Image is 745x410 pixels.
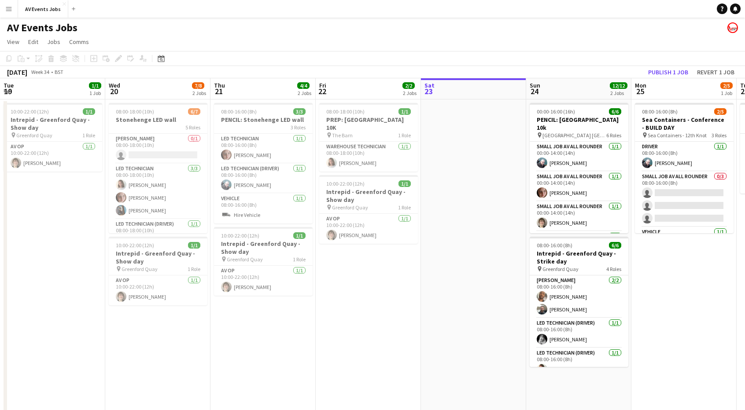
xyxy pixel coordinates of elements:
[530,249,628,265] h3: Intrepid - Greenford Quay - Strike day
[69,38,89,46] span: Comms
[188,108,200,115] span: 6/7
[635,227,734,257] app-card-role: Vehicle1/1
[530,237,628,367] div: 08:00-16:00 (8h)6/6Intrepid - Greenford Quay - Strike day Greenford Quay4 Roles[PERSON_NAME]2/208...
[188,266,200,272] span: 1 Role
[291,124,306,131] span: 3 Roles
[214,227,313,296] app-job-card: 10:00-22:00 (12h)1/1Intrepid - Greenford Quay - Show day Greenford Quay1 RoleAV Op1/110:00-22:00 ...
[645,66,692,78] button: Publish 1 job
[89,82,101,89] span: 1/1
[530,201,628,231] app-card-role: Small Job AV All Rounder1/100:00-14:00 (14h)[PERSON_NAME]
[530,103,628,233] app-job-card: 00:00-16:00 (16h)6/6PENCIL: [GEOGRAPHIC_DATA] 10k [GEOGRAPHIC_DATA] [GEOGRAPHIC_DATA]6 RolesSmall...
[635,172,734,227] app-card-role: Small Job AV All Rounder0/308:00-16:00 (8h)
[530,231,628,261] app-card-role: Small Job AV All Rounder1/1
[530,172,628,201] app-card-role: Small Job AV All Rounder1/100:00-14:00 (14h)[PERSON_NAME]
[635,142,734,172] app-card-role: Driver1/108:00-16:00 (8h)[PERSON_NAME]
[7,21,77,34] h1: AV Events Jobs
[25,36,42,48] a: Edit
[7,68,27,77] div: [DATE]
[635,116,734,132] h3: Sea Containers - Conference - BUILD DAY
[721,90,732,96] div: 1 Job
[398,180,411,187] span: 1/1
[293,232,306,239] span: 1/1
[635,103,734,233] app-job-card: 08:00-16:00 (8h)2/5Sea Containers - Conference - BUILD DAY Sea Containers - 12th Knot3 RolesDrive...
[55,69,63,75] div: BST
[712,132,727,139] span: 3 Roles
[116,242,154,249] span: 10:00-22:00 (12h)
[47,38,60,46] span: Jobs
[293,108,306,115] span: 3/3
[727,22,738,33] app-user-avatar: Liam O'Brien
[537,108,575,115] span: 00:00-16:00 (16h)
[319,214,418,244] app-card-role: AV Op1/110:00-22:00 (12h)[PERSON_NAME]
[606,132,621,139] span: 6 Roles
[109,275,207,305] app-card-role: AV Op1/110:00-22:00 (12h)[PERSON_NAME]
[530,81,540,89] span: Sun
[116,108,154,115] span: 08:00-18:00 (10h)
[319,116,418,132] h3: PREP: [GEOGRAPHIC_DATA] 10K
[610,82,627,89] span: 12/12
[319,188,418,204] h3: Intrepid - Greenford Quay - Show day
[4,36,23,48] a: View
[221,232,259,239] span: 10:00-22:00 (12h)
[542,266,579,272] span: Greenford Quay
[398,132,411,139] span: 1 Role
[4,103,102,172] div: 10:00-22:00 (12h)1/1Intrepid - Greenford Quay - Show day Greenford Quay1 RoleAV Op1/110:00-22:00 ...
[214,134,313,164] app-card-role: LED Technician1/108:00-16:00 (8h)[PERSON_NAME]
[89,90,101,96] div: 1 Job
[122,266,158,272] span: Greenford Quay
[11,108,49,115] span: 10:00-22:00 (12h)
[214,240,313,256] h3: Intrepid - Greenford Quay - Show day
[319,175,418,244] app-job-card: 10:00-22:00 (12h)1/1Intrepid - Greenford Quay - Show day Greenford Quay1 RoleAV Op1/110:00-22:00 ...
[693,66,738,78] button: Revert 1 job
[720,82,733,89] span: 2/5
[542,132,606,139] span: [GEOGRAPHIC_DATA] [GEOGRAPHIC_DATA]
[398,204,411,211] span: 1 Role
[398,108,411,115] span: 1/1
[318,86,326,96] span: 22
[319,81,326,89] span: Fri
[714,108,727,115] span: 2/5
[214,103,313,223] div: 08:00-16:00 (8h)3/3PENCIL: Stonehenge LED wall3 RolesLED Technician1/108:00-16:00 (8h)[PERSON_NAM...
[610,90,627,96] div: 2 Jobs
[634,86,646,96] span: 25
[29,69,51,75] span: Week 34
[82,132,95,139] span: 1 Role
[648,132,707,139] span: Sea Containers - 12th Knot
[332,132,353,139] span: The Barn
[16,132,52,139] span: Greenford Quay
[221,108,257,115] span: 08:00-16:00 (8h)
[109,103,207,233] app-job-card: 08:00-18:00 (10h)6/7Stonehenge LED wall5 Roles[PERSON_NAME]0/108:00-18:00 (10h) LED Technician3/3...
[109,219,207,249] app-card-role: LED Technician (Driver)1/108:00-18:00 (10h)
[107,86,120,96] span: 20
[214,266,313,296] app-card-role: AV Op1/110:00-22:00 (12h)[PERSON_NAME]
[537,242,572,249] span: 08:00-16:00 (8h)
[7,38,19,46] span: View
[528,86,540,96] span: 24
[530,275,628,318] app-card-role: [PERSON_NAME]2/208:00-16:00 (8h)[PERSON_NAME][PERSON_NAME]
[214,164,313,194] app-card-role: LED Technician (Driver)1/108:00-16:00 (8h)[PERSON_NAME]
[530,116,628,132] h3: PENCIL: [GEOGRAPHIC_DATA] 10k
[642,108,678,115] span: 08:00-16:00 (8h)
[326,180,365,187] span: 10:00-22:00 (12h)
[109,81,120,89] span: Wed
[109,134,207,164] app-card-role: [PERSON_NAME]0/108:00-18:00 (10h)
[423,86,435,96] span: 23
[213,86,225,96] span: 21
[319,103,418,172] div: 08:00-18:00 (10h)1/1PREP: [GEOGRAPHIC_DATA] 10K The Barn1 RoleWarehouse Technician1/108:00-18:00 ...
[403,90,417,96] div: 2 Jobs
[109,116,207,124] h3: Stonehenge LED wall
[609,242,621,249] span: 6/6
[109,237,207,305] app-job-card: 10:00-22:00 (12h)1/1Intrepid - Greenford Quay - Show day Greenford Quay1 RoleAV Op1/110:00-22:00 ...
[214,194,313,223] app-card-role: Vehicle1/108:00-16:00 (8h)Hire Vehicle
[4,81,14,89] span: Tue
[530,348,628,378] app-card-role: LED Technician (Driver)1/108:00-16:00 (8h)[PERSON_NAME]
[4,116,102,132] h3: Intrepid - Greenford Quay - Show day
[332,204,368,211] span: Greenford Quay
[4,142,102,172] app-card-role: AV Op1/110:00-22:00 (12h)[PERSON_NAME]
[83,108,95,115] span: 1/1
